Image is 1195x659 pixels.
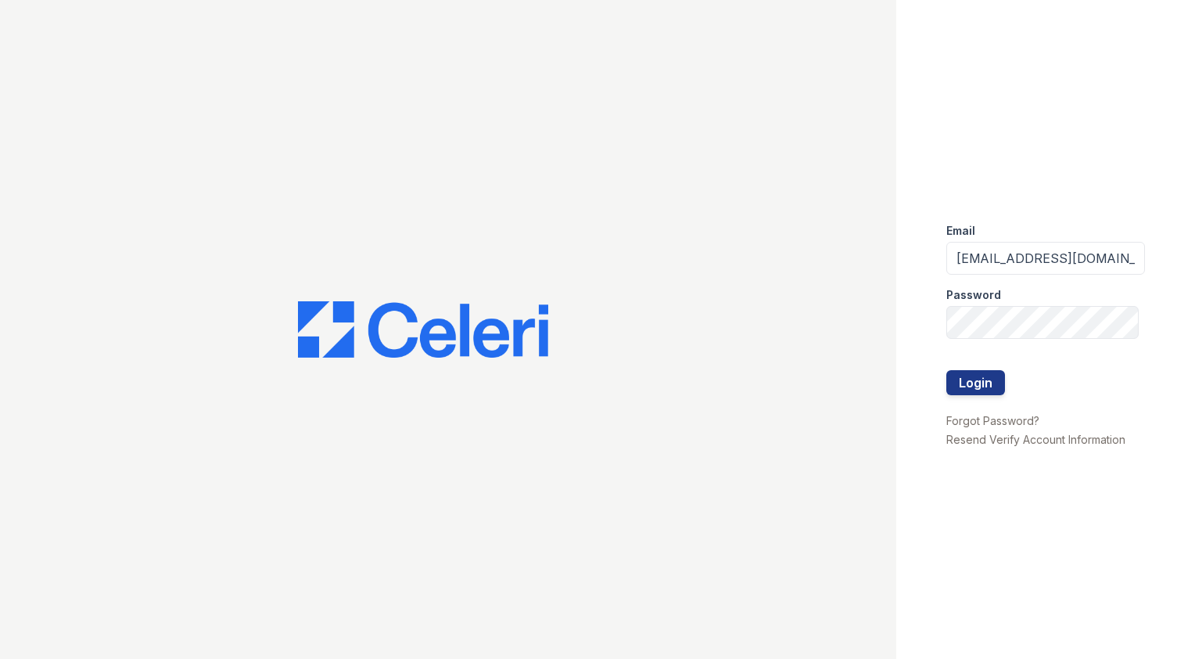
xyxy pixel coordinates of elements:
[946,223,975,239] label: Email
[946,433,1125,446] a: Resend Verify Account Information
[298,301,548,358] img: CE_Logo_Blue-a8612792a0a2168367f1c8372b55b34899dd931a85d93a1a3d3e32e68fde9ad4.png
[946,370,1005,395] button: Login
[946,287,1001,303] label: Password
[946,414,1039,427] a: Forgot Password?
